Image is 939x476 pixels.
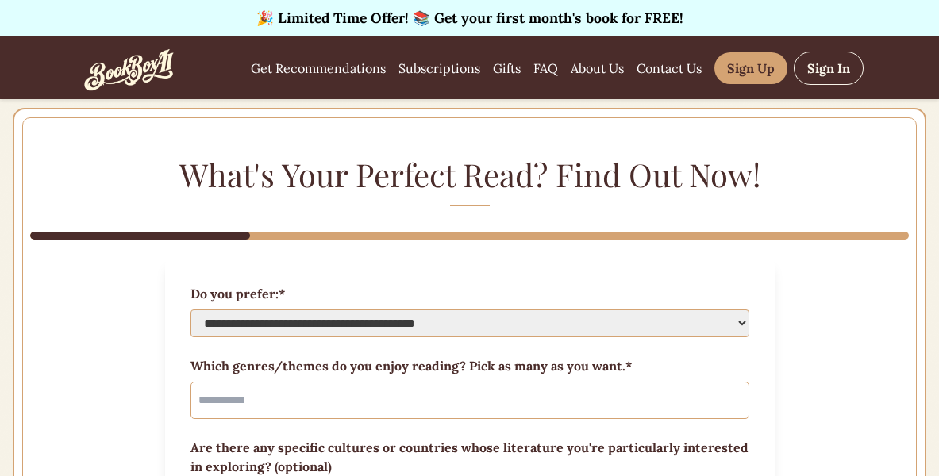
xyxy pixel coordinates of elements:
[190,284,749,303] label: Do you prefer:*
[251,59,386,78] a: Get Recommendations
[794,52,864,85] a: Sign In
[637,59,702,78] a: Contact Us
[190,356,749,375] label: Which genres/themes do you enjoy reading? Pick as many as you want.*
[197,389,244,412] input: Select options
[398,59,480,78] a: Subscriptions
[533,59,558,78] a: FAQ
[190,438,749,476] label: Are there any specific cultures or countries whose literature you're particularly interested in e...
[76,18,183,117] img: BookBoxAI Logo
[571,59,624,78] a: About Us
[493,59,521,78] a: Gifts
[714,52,787,84] a: Sign Up
[30,151,909,206] h1: What's Your Perfect Read? Find Out Now!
